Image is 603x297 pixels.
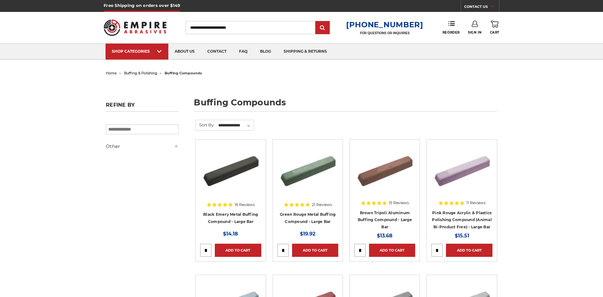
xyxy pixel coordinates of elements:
[316,22,329,34] input: Submit
[358,210,412,229] a: Brown Tripoli Aluminum Buffing Compound - Large Bar
[196,120,215,130] label: Sort By:
[300,231,315,237] span: $19.92
[377,233,393,239] span: $13.68
[194,98,497,112] h1: buffing compounds
[233,44,254,60] a: faq
[200,144,261,224] a: Black Stainless Steel Buffing Compound
[277,144,338,224] a: Green Rouge Aluminum Buffing Compound
[455,233,469,239] span: $15.51
[168,44,201,60] a: about us
[223,231,238,237] span: $14.18
[200,144,261,194] img: Black Stainless Steel Buffing Compound
[215,244,261,257] a: Add to Cart
[354,144,415,194] img: Brown Tripoli Aluminum Buffing Compound
[354,144,415,224] a: Brown Tripoli Aluminum Buffing Compound
[490,21,499,34] a: Cart
[104,15,166,40] img: Empire Abrasives
[292,244,338,257] a: Add to Cart
[431,144,492,194] img: Pink Plastic Polishing Compound
[490,30,499,34] span: Cart
[431,144,492,224] a: Pink Plastic Polishing Compound
[277,44,333,60] a: shipping & returns
[369,244,415,257] a: Add to Cart
[165,71,202,75] span: buffing compounds
[217,121,254,130] select: Sort By:
[106,71,117,75] a: home
[468,30,481,34] span: Sign In
[432,210,492,229] a: Pink Rouge Acrylic & Plastics Polishing Compound (Animal Bi-Product Free) - Large Bar
[254,44,277,60] a: blog
[346,31,423,35] p: FOR QUESTIONS OR INQUIRIES
[106,143,179,150] h5: Other
[346,20,423,29] a: [PHONE_NUMBER]
[112,49,162,54] div: SHOP CATEGORIES
[446,244,492,257] a: Add to Cart
[201,44,233,60] a: contact
[443,30,460,34] span: Reorder
[106,102,179,112] h5: Refine by
[124,71,157,75] a: buffing & polishing
[464,3,499,12] a: CONTACT US
[443,21,460,34] a: Reorder
[277,144,338,194] img: Green Rouge Aluminum Buffing Compound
